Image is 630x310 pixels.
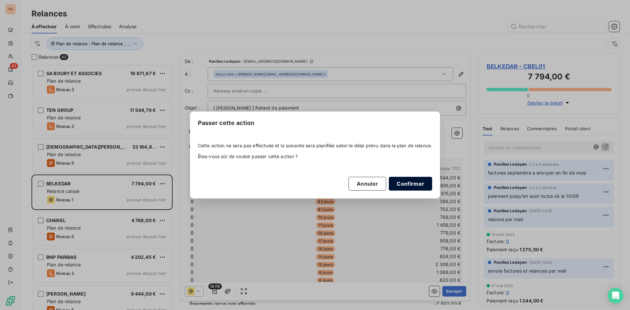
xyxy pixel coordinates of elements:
[198,118,255,127] span: Passer cette action
[348,177,386,191] button: Annuler
[608,288,623,303] div: Open Intercom Messenger
[198,153,432,160] span: Êtes-vous sûr de vouloir passer cette action ?
[198,142,432,149] span: Cette action ne sera pas effectuée et la suivante sera planifiée selon le délai prévu dans le pla...
[389,177,432,191] button: Confirmer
